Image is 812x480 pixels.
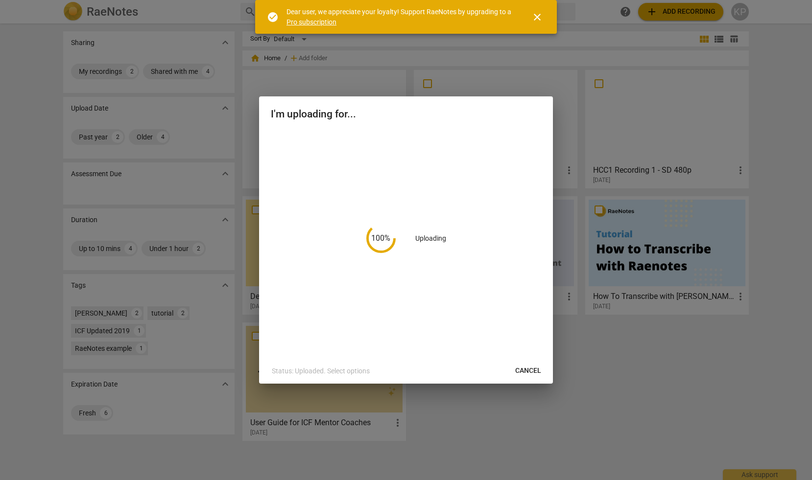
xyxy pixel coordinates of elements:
div: Dear user, we appreciate your loyalty! Support RaeNotes by upgrading to a [287,7,514,27]
p: Status: Uploaded. Select options [272,366,370,376]
h2: I'm uploading for... [271,108,541,120]
span: close [531,11,543,23]
span: Cancel [515,366,541,376]
span: check_circle [267,11,279,23]
button: Close [525,5,549,29]
a: Pro subscription [287,18,336,26]
button: Cancel [507,362,549,380]
p: Uploading [415,233,446,244]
